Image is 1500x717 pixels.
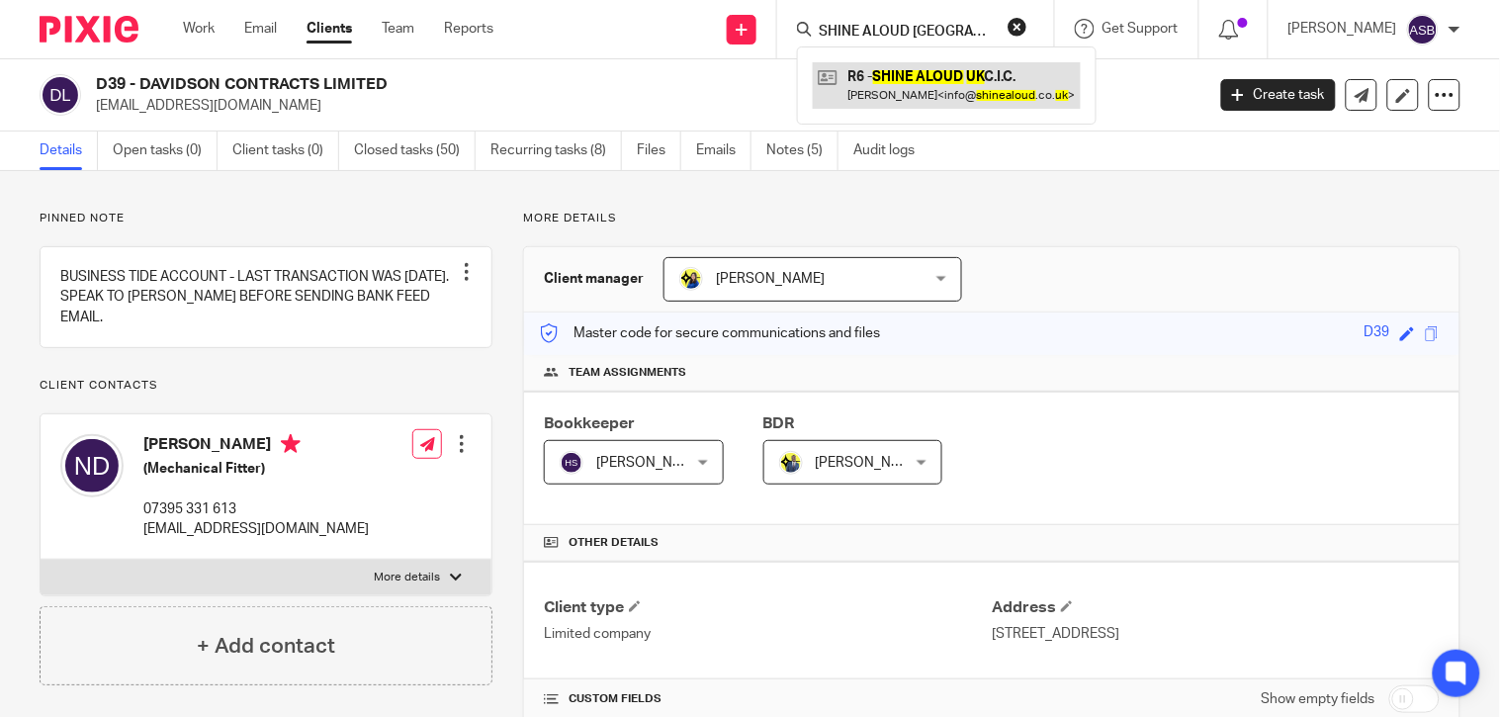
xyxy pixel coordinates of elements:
span: [PERSON_NAME] [596,456,705,470]
input: Search [817,24,995,42]
h3: Client manager [544,269,644,289]
p: Master code for secure communications and files [539,323,880,343]
img: svg%3E [40,74,81,116]
span: BDR [763,415,795,431]
h4: Address [992,597,1440,618]
a: Notes (5) [766,132,838,170]
a: Closed tasks (50) [354,132,476,170]
span: [PERSON_NAME] [816,456,925,470]
a: Recurring tasks (8) [490,132,622,170]
span: [PERSON_NAME] [716,272,825,286]
p: More details [374,570,440,585]
p: Pinned note [40,211,492,226]
img: svg%3E [60,434,124,497]
i: Primary [281,434,301,454]
img: Pixie [40,16,138,43]
p: Client contacts [40,378,492,394]
img: svg%3E [560,451,583,475]
h4: [PERSON_NAME] [143,434,369,459]
img: svg%3E [1407,14,1439,45]
span: Bookkeeper [544,415,635,431]
span: Other details [569,535,659,551]
label: Show empty fields [1262,689,1375,709]
a: Work [183,19,215,39]
h4: + Add contact [197,631,335,662]
p: [PERSON_NAME] [1288,19,1397,39]
a: Emails [696,132,751,170]
a: Audit logs [853,132,929,170]
h4: Client type [544,597,992,618]
img: Dennis-Starbridge.jpg [779,451,803,475]
a: Client tasks (0) [232,132,339,170]
h2: D39 - DAVIDSON CONTRACTS LIMITED [96,74,972,95]
span: Get Support [1103,22,1179,36]
a: Files [637,132,681,170]
a: Clients [307,19,352,39]
a: Create task [1221,79,1336,111]
p: 07395 331 613 [143,499,369,519]
p: [EMAIL_ADDRESS][DOMAIN_NAME] [96,96,1191,116]
p: [EMAIL_ADDRESS][DOMAIN_NAME] [143,519,369,539]
p: [STREET_ADDRESS] [992,624,1440,644]
a: Details [40,132,98,170]
h4: CUSTOM FIELDS [544,691,992,707]
p: More details [523,211,1460,226]
a: Team [382,19,414,39]
div: D39 [1365,322,1390,345]
h5: (Mechanical Fitter) [143,459,369,479]
button: Clear [1008,17,1027,37]
a: Reports [444,19,493,39]
p: Limited company [544,624,992,644]
span: Team assignments [569,365,686,381]
img: Bobo-Starbridge%201.jpg [679,267,703,291]
a: Open tasks (0) [113,132,218,170]
a: Email [244,19,277,39]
